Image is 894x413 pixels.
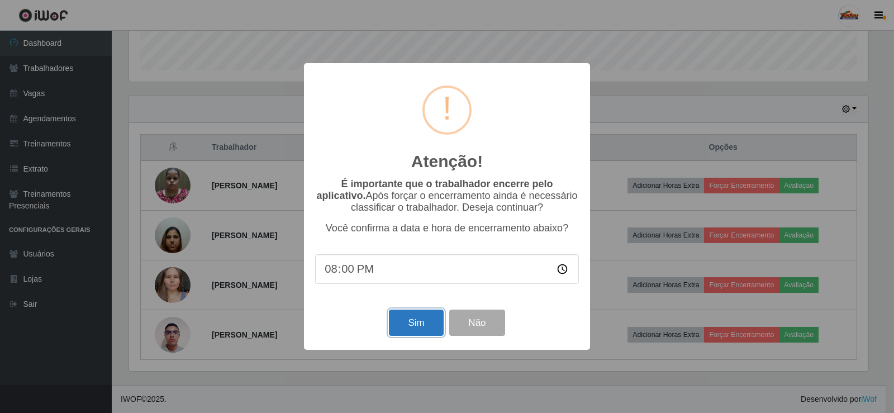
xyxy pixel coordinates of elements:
h2: Atenção! [411,151,483,172]
button: Sim [389,310,443,336]
b: É importante que o trabalhador encerre pelo aplicativo. [316,178,553,201]
p: Você confirma a data e hora de encerramento abaixo? [315,222,579,234]
button: Não [449,310,505,336]
p: Após forçar o encerramento ainda é necessário classificar o trabalhador. Deseja continuar? [315,178,579,213]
